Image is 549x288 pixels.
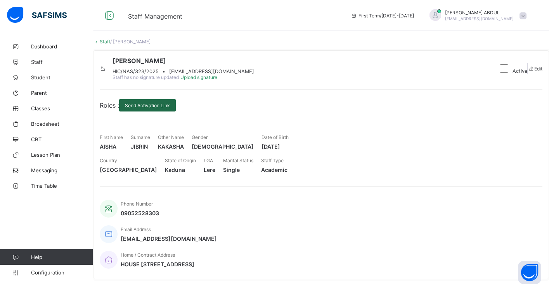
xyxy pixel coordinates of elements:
span: Staff Management [128,12,182,20]
span: Student [31,74,93,81]
span: State of Origin [165,158,196,163]
div: • [113,69,254,74]
span: Dashboard [31,43,93,50]
span: Home / Contract Address [121,252,175,258]
span: HIC/NAS/323/2025 [113,69,159,74]
span: Messaging [31,167,93,173]
button: Open asap [518,261,541,284]
span: Lesson Plan [31,152,93,158]
span: [PERSON_NAME] [113,57,254,65]
span: Lere [204,166,215,173]
span: [PERSON_NAME] ABDUL [445,10,514,15]
span: Send Activation Link [125,103,170,108]
span: Classes [31,105,93,111]
span: Roles : [100,101,119,109]
span: AISHA [100,143,123,150]
span: Gender [192,134,208,140]
span: Surname [131,134,150,140]
span: [DATE] [262,143,289,150]
span: Date of Birth [262,134,289,140]
span: Edit [534,66,542,72]
span: Single [223,166,253,173]
span: [GEOGRAPHIC_DATA] [100,166,157,173]
span: LGA [204,158,213,163]
span: Kaduna [165,166,196,173]
span: Staff [31,59,93,65]
span: Broadsheet [31,121,93,127]
span: [EMAIL_ADDRESS][DOMAIN_NAME] [445,16,514,21]
span: Marital Status [223,158,253,163]
img: safsims [7,7,67,23]
span: Active [513,68,527,74]
span: 09052528303 [121,210,159,216]
span: HOUSE [STREET_ADDRESS] [121,261,194,267]
span: Configuration [31,269,93,276]
span: Help [31,254,93,260]
span: Upload signature [180,74,217,80]
span: KAKASHA [158,143,184,150]
span: session/term information [351,13,414,19]
span: [EMAIL_ADDRESS][DOMAIN_NAME] [169,69,254,74]
span: / [PERSON_NAME] [110,39,151,45]
span: JIBRIN [131,143,150,150]
span: Staff Type [261,158,284,163]
span: Academic [261,166,287,173]
span: Phone Number [121,201,153,207]
span: Other Name [158,134,184,140]
span: [EMAIL_ADDRESS][DOMAIN_NAME] [121,235,217,242]
span: [DEMOGRAPHIC_DATA] [192,143,254,150]
span: Email Address [121,226,151,232]
span: Parent [31,90,93,96]
span: Time Table [31,183,93,189]
a: Staff [100,39,110,45]
span: First Name [100,134,123,140]
span: CBT [31,136,93,142]
div: SAHEEDABDUL [422,9,530,22]
span: Country [100,158,117,163]
span: Staff has no signature updated [113,74,179,80]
